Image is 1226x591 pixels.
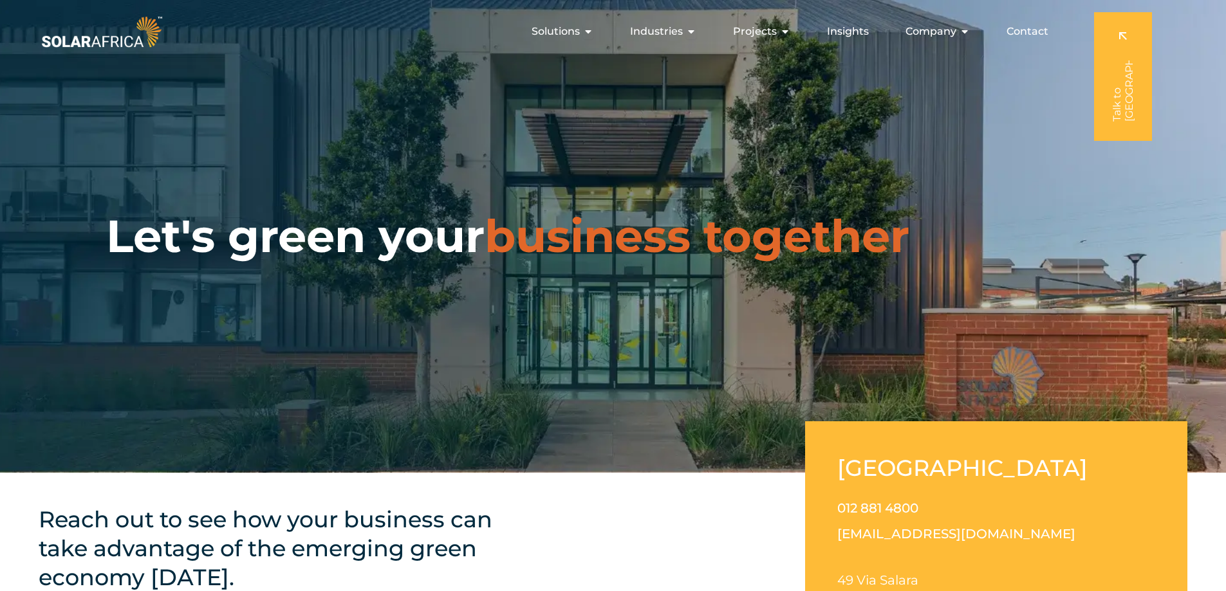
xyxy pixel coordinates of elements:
a: [EMAIL_ADDRESS][DOMAIN_NAME] [837,526,1075,541]
span: 49 Via Salara [837,572,918,588]
a: Insights [827,24,869,39]
a: 012 881 4800 [837,500,918,516]
a: Contact [1007,24,1048,39]
h2: [GEOGRAPHIC_DATA] [837,453,1098,482]
div: Menu Toggle [165,19,1059,44]
nav: Menu [165,19,1059,44]
span: Projects [733,24,777,39]
span: Solutions [532,24,580,39]
span: business together [485,208,909,264]
span: Company [906,24,956,39]
h1: Let's green your [106,209,909,264]
span: Industries [630,24,683,39]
